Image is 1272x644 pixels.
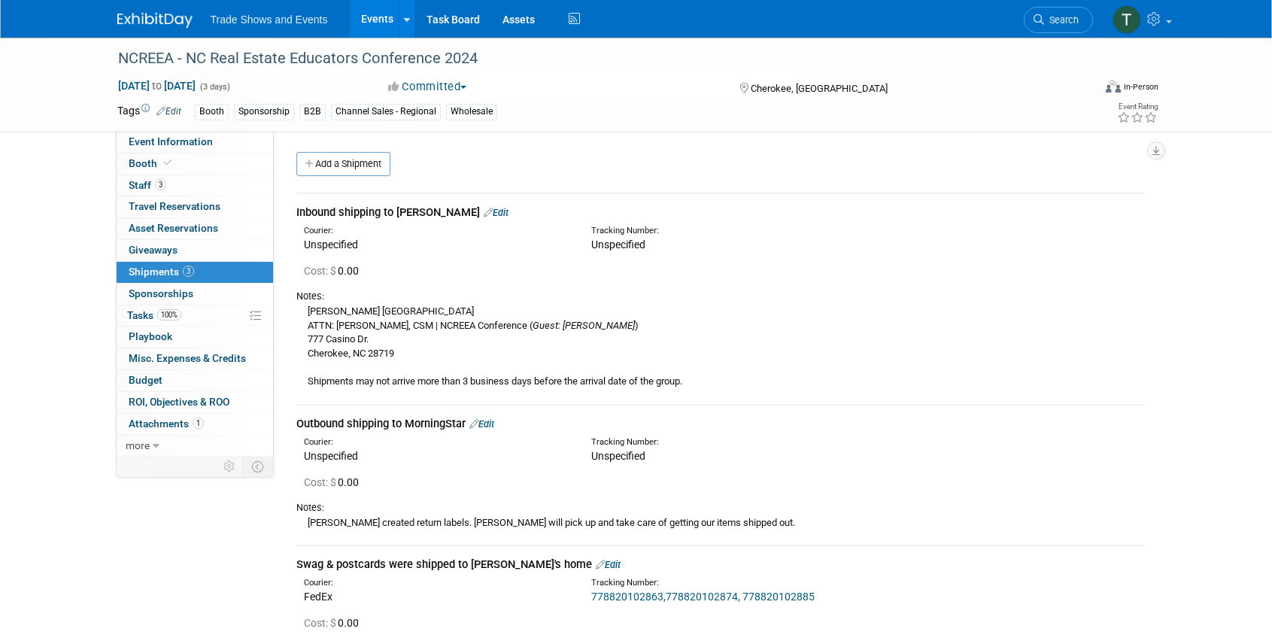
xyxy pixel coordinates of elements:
span: Giveaways [129,244,178,256]
div: Courier: [304,436,569,448]
div: Sponsorship [234,104,294,120]
span: [DATE] [DATE] [117,79,196,93]
span: 0.00 [304,617,365,629]
span: Event Information [129,135,213,147]
a: Playbook [117,327,273,348]
span: Booth [129,157,175,169]
a: Tasks100% [117,305,273,327]
span: Playbook [129,330,172,342]
div: Tracking Number: [591,225,928,237]
div: Booth [195,104,229,120]
span: Unspecified [591,450,645,462]
a: Event Information [117,132,273,153]
img: Tiff Wagner [1113,5,1141,34]
span: to [150,80,164,92]
div: [PERSON_NAME] [GEOGRAPHIC_DATA] ATTN: [PERSON_NAME], CSM | NCREEA Conference ( ) 777 Casino Dr. C... [296,303,1144,389]
div: Notes: [296,290,1144,303]
i: Booth reservation complete [164,159,172,167]
td: Tags [117,103,181,120]
span: 3 [183,266,194,277]
span: ROI, Objectives & ROO [129,396,229,408]
a: Booth [117,153,273,175]
a: Edit [156,106,181,117]
div: In-Person [1123,81,1158,93]
span: Asset Reservations [129,222,218,234]
a: more [117,436,273,457]
a: Add a Shipment [296,152,390,176]
span: Attachments [129,418,204,430]
span: Budget [129,374,162,386]
div: Outbound shipping to MorningStar [296,416,1144,432]
a: Edit [469,418,494,430]
div: Courier: [304,225,569,237]
a: Shipments3 [117,262,273,283]
img: ExhibitDay [117,13,193,28]
a: Edit [596,559,621,570]
span: Search [1044,14,1079,26]
span: (3 days) [199,82,230,92]
span: 0.00 [304,265,365,277]
div: Tracking Number: [591,577,928,589]
span: 0.00 [304,476,365,488]
span: 3 [155,179,166,190]
span: Sponsorships [129,287,193,299]
span: Cost: $ [304,617,338,629]
a: Asset Reservations [117,218,273,239]
img: Format-Inperson.png [1106,80,1121,93]
div: Inbound shipping to [PERSON_NAME] [296,205,1144,220]
div: Wholesale [446,104,497,120]
div: Tracking Number: [591,436,928,448]
span: Staff [129,179,166,191]
div: Event Format [1004,78,1159,101]
span: 1 [193,418,204,429]
span: Travel Reservations [129,200,220,212]
a: Budget [117,370,273,391]
a: Attachments1 [117,414,273,435]
div: Unspecified [304,448,569,463]
div: FedEx [304,589,569,604]
div: Event Rating [1117,103,1158,111]
a: 778820102863,778820102874, 778820102885 [591,591,815,603]
span: Trade Shows and Events [211,14,328,26]
div: Unspecified [304,237,569,252]
button: Committed [383,79,472,95]
a: Giveaways [117,240,273,261]
td: Toggle Event Tabs [242,457,273,476]
span: Cherokee, [GEOGRAPHIC_DATA] [751,83,888,94]
div: Channel Sales - Regional [331,104,441,120]
td: Personalize Event Tab Strip [217,457,243,476]
span: Shipments [129,266,194,278]
div: [PERSON_NAME] created return labels. [PERSON_NAME] will pick up and take care of getting our item... [296,515,1144,530]
div: Courier: [304,577,569,589]
span: Misc. Expenses & Credits [129,352,246,364]
a: Search [1024,7,1093,33]
div: NCREEA - NC Real Estate Educators Conference 2024 [113,45,1070,72]
div: B2B [299,104,326,120]
a: Staff3 [117,175,273,196]
span: more [126,439,150,451]
a: Misc. Expenses & Credits [117,348,273,369]
a: Travel Reservations [117,196,273,217]
span: Cost: $ [304,476,338,488]
i: Guest: [PERSON_NAME] [533,320,635,331]
span: Cost: $ [304,265,338,277]
div: Notes: [296,501,1144,515]
a: ROI, Objectives & ROO [117,392,273,413]
a: Sponsorships [117,284,273,305]
a: Edit [484,207,508,218]
span: 100% [157,309,181,320]
span: Tasks [127,309,181,321]
span: Unspecified [591,238,645,251]
div: Swag & postcards were shipped to [PERSON_NAME]'s home [296,557,1144,573]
